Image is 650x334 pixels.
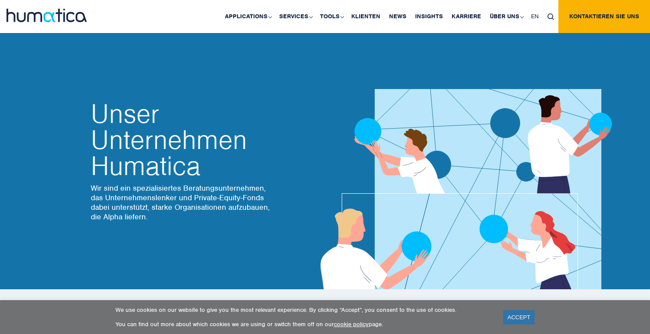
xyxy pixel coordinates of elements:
[503,310,535,324] a: ACCEPT
[115,306,492,314] p: We use cookies on our website to give you the most relevant experience. By clicking “Accept”, you...
[548,13,554,20] img: search_icon
[91,101,277,153] span: Unser Unternehmen
[91,101,277,179] h2: Humatica
[115,321,492,328] p: You can find out more about which cookies we are using or switch them off on our page.
[531,13,539,20] span: EN
[7,9,87,22] img: logo
[295,39,636,289] img: about_banner1
[91,183,277,222] p: Wir sind ein spezialisiertes Beratungsunternehmen, das Unternehmenslenker und Private-Equity-Fond...
[334,321,369,328] a: cookie policy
